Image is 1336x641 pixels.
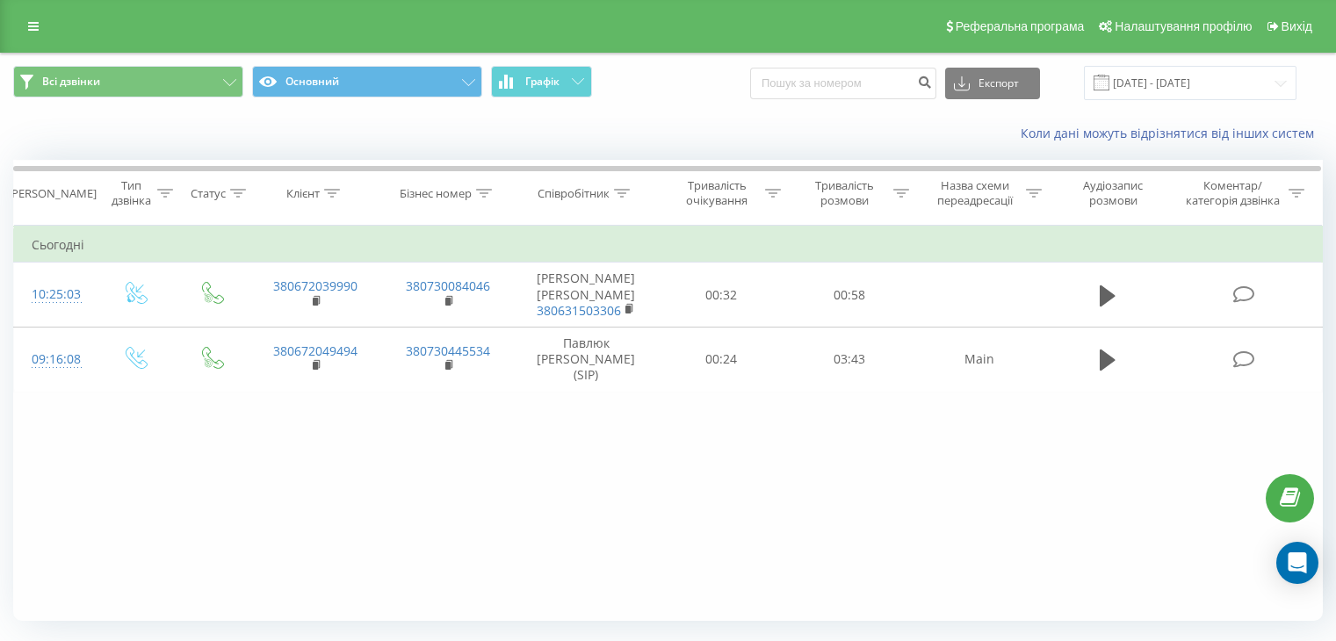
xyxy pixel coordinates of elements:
[658,327,785,392] td: 00:24
[945,68,1040,99] button: Експорт
[1181,178,1284,208] div: Коментар/категорія дзвінка
[913,327,1045,392] td: Main
[785,327,913,392] td: 03:43
[1276,542,1318,584] div: Open Intercom Messenger
[273,342,357,359] a: 380672049494
[406,342,490,359] a: 380730445534
[191,186,226,201] div: Статус
[1115,19,1252,33] span: Налаштування профілю
[1062,178,1165,208] div: Аудіозапис розмови
[42,75,100,89] span: Всі дзвінки
[273,277,357,294] a: 380672039990
[111,178,152,208] div: Тип дзвінка
[674,178,762,208] div: Тривалість очікування
[406,277,490,294] a: 380730084046
[1021,125,1323,141] a: Коли дані можуть відрізнятися вiд інших систем
[750,68,936,99] input: Пошук за номером
[538,186,610,201] div: Співробітник
[252,66,482,97] button: Основний
[14,227,1323,263] td: Сьогодні
[525,76,560,88] span: Графік
[286,186,320,201] div: Клієнт
[515,263,658,328] td: [PERSON_NAME] [PERSON_NAME]
[956,19,1085,33] span: Реферальна програма
[32,277,78,312] div: 10:25:03
[929,178,1022,208] div: Назва схеми переадресації
[13,66,243,97] button: Всі дзвінки
[785,263,913,328] td: 00:58
[537,302,621,319] a: 380631503306
[801,178,889,208] div: Тривалість розмови
[658,263,785,328] td: 00:32
[1282,19,1312,33] span: Вихід
[515,327,658,392] td: Павлюк [PERSON_NAME] (SIP)
[8,186,97,201] div: [PERSON_NAME]
[400,186,472,201] div: Бізнес номер
[491,66,592,97] button: Графік
[32,342,78,377] div: 09:16:08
